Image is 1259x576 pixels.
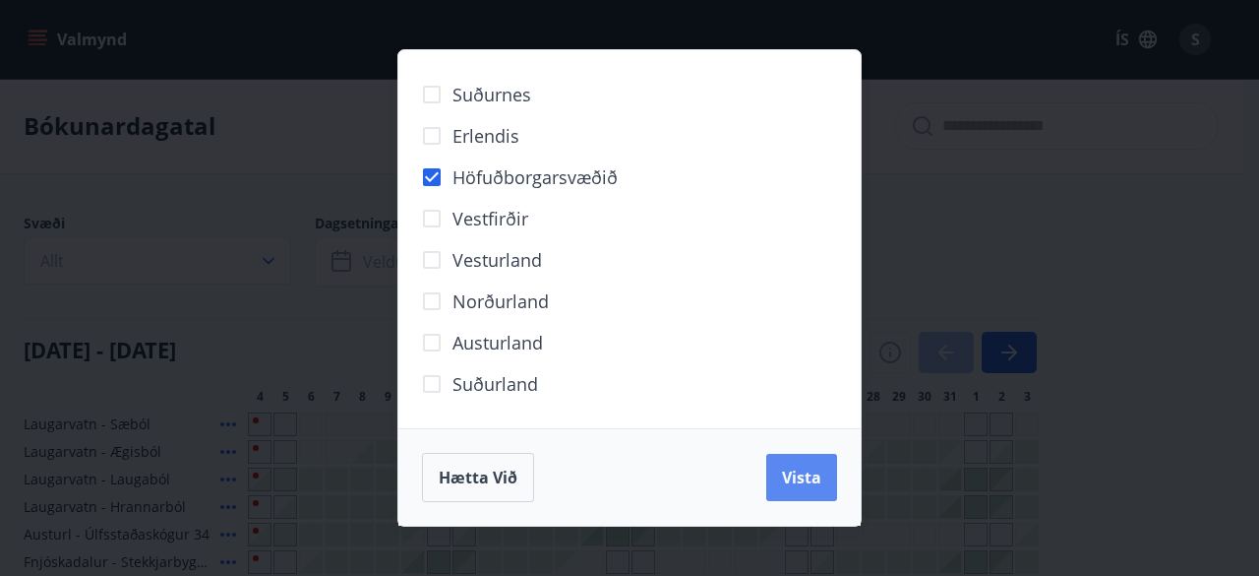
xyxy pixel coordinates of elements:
[452,206,528,231] span: Vestfirðir
[766,454,837,501] button: Vista
[422,453,534,502] button: Hætta við
[452,164,618,190] span: Höfuðborgarsvæðið
[452,123,519,149] span: Erlendis
[439,467,517,488] span: Hætta við
[452,330,543,355] span: Austurland
[452,371,538,397] span: Suðurland
[452,288,549,314] span: Norðurland
[452,82,531,107] span: Suðurnes
[782,467,821,488] span: Vista
[452,247,542,273] span: Vesturland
